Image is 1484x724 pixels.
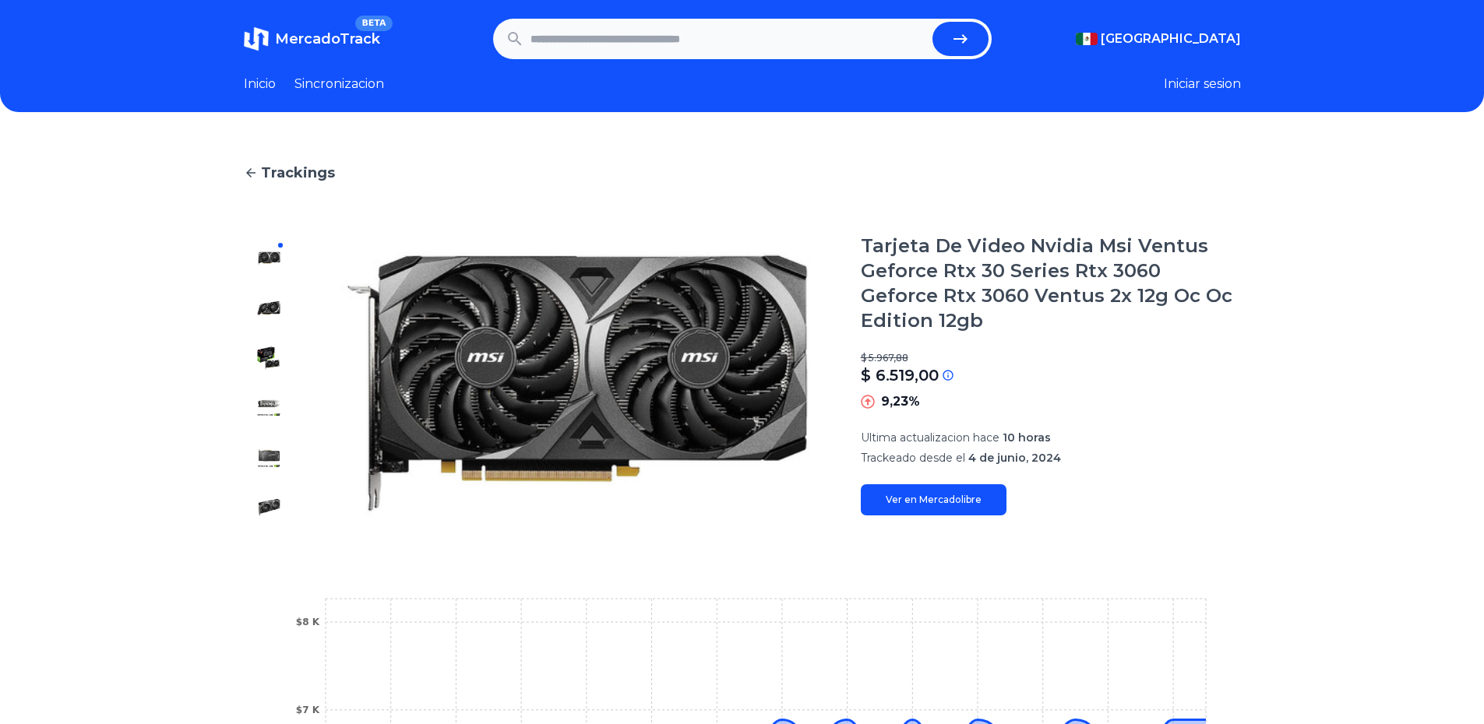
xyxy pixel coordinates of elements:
img: Tarjeta De Video Nvidia Msi Ventus Geforce Rtx 30 Series Rtx 3060 Geforce Rtx 3060 Ventus 2x 12g ... [256,495,281,520]
a: MercadoTrackBETA [244,26,380,51]
span: BETA [355,16,392,31]
p: 9,23% [881,392,920,411]
h1: Tarjeta De Video Nvidia Msi Ventus Geforce Rtx 30 Series Rtx 3060 Geforce Rtx 3060 Ventus 2x 12g ... [861,234,1241,333]
span: [GEOGRAPHIC_DATA] [1101,30,1241,48]
a: Ver en Mercadolibre [861,484,1006,515]
button: [GEOGRAPHIC_DATA] [1076,30,1241,48]
span: Ultima actualizacion hace [861,431,999,445]
tspan: $8 K [295,617,319,627]
tspan: $7 K [295,705,319,715]
span: Trackings [261,162,335,184]
img: Mexico [1076,33,1098,45]
a: Sincronizacion [294,75,384,93]
a: Inicio [244,75,276,93]
span: MercadoTrack [275,30,380,47]
img: Tarjeta De Video Nvidia Msi Ventus Geforce Rtx 30 Series Rtx 3060 Geforce Rtx 3060 Ventus 2x 12g ... [256,445,281,470]
span: Trackeado desde el [861,451,965,465]
p: $ 5.967,88 [861,352,1241,364]
button: Iniciar sesion [1164,75,1241,93]
p: $ 6.519,00 [861,364,939,386]
img: Tarjeta De Video Nvidia Msi Ventus Geforce Rtx 30 Series Rtx 3060 Geforce Rtx 3060 Ventus 2x 12g ... [256,395,281,420]
span: 10 horas [1003,431,1051,445]
img: Tarjeta De Video Nvidia Msi Ventus Geforce Rtx 30 Series Rtx 3060 Geforce Rtx 3060 Ventus 2x 12g ... [256,346,281,371]
a: Trackings [244,162,1241,184]
img: MercadoTrack [244,26,269,51]
span: 4 de junio, 2024 [968,451,1061,465]
img: Tarjeta De Video Nvidia Msi Ventus Geforce Rtx 30 Series Rtx 3060 Geforce Rtx 3060 Ventus 2x 12g ... [325,234,830,532]
img: Tarjeta De Video Nvidia Msi Ventus Geforce Rtx 30 Series Rtx 3060 Geforce Rtx 3060 Ventus 2x 12g ... [256,246,281,271]
img: Tarjeta De Video Nvidia Msi Ventus Geforce Rtx 30 Series Rtx 3060 Geforce Rtx 3060 Ventus 2x 12g ... [256,296,281,321]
